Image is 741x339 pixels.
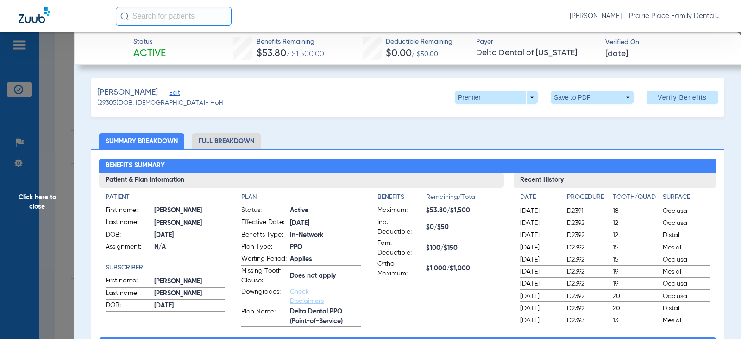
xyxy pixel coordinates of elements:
span: First name: [106,276,151,287]
span: Benefits Remaining [257,37,324,47]
span: [DATE] [520,292,559,301]
span: Occlusal [663,292,710,301]
span: [DATE] [520,267,559,276]
span: Active [290,206,361,216]
span: $100/$150 [426,243,497,253]
h3: Recent History [514,173,716,188]
span: N/A [154,243,226,252]
span: Payer [476,37,597,47]
span: Occlusal [663,255,710,264]
span: Ind. Deductible: [377,217,423,237]
span: / $1,500.00 [286,51,324,58]
span: Delta Dental PPO (Point-of-Service) [290,307,361,326]
h4: Subscriber [106,263,226,273]
span: $0/$50 [426,223,497,232]
span: Plan Type: [241,242,287,253]
span: $0.00 [386,49,412,58]
li: Summary Breakdown [99,133,184,149]
span: Active [133,47,166,60]
li: Full Breakdown [192,133,261,149]
app-breakdown-title: Date [520,192,559,205]
span: D2392 [567,255,609,264]
h4: Date [520,192,559,202]
h4: Procedure [567,192,609,202]
span: 13 [613,316,659,325]
span: Maximum: [377,205,423,217]
span: Mesial [663,267,710,276]
span: [PERSON_NAME] [154,277,226,287]
span: In-Network [290,230,361,240]
span: 15 [613,243,659,252]
span: 12 [613,230,659,240]
span: [DATE] [520,230,559,240]
input: Search for patients [116,7,232,26]
span: 12 [613,218,659,228]
span: 19 [613,279,659,288]
span: Downgrades: [241,287,287,306]
app-breakdown-title: Surface [663,192,710,205]
span: D2392 [567,279,609,288]
app-breakdown-title: Procedure [567,192,609,205]
span: Verify Benefits [658,94,707,101]
span: [DATE] [520,206,559,216]
button: Verify Benefits [647,91,718,104]
img: Search Icon [120,12,129,20]
span: [PERSON_NAME] [97,87,158,98]
span: Mesial [663,243,710,252]
span: [DATE] [520,316,559,325]
span: Applies [290,255,361,264]
app-breakdown-title: Tooth/Quad [613,192,659,205]
span: Missing Tooth Clause: [241,266,287,286]
span: DOB: [106,301,151,312]
span: First name: [106,205,151,217]
span: [PERSON_NAME] [154,289,226,299]
span: Assignment: [106,242,151,253]
span: [DATE] [605,48,628,60]
span: (29305) DOB: [DEMOGRAPHIC_DATA] - HoH [97,98,223,108]
span: / $50.00 [412,51,438,58]
span: D2392 [567,218,609,228]
span: [DATE] [520,255,559,264]
span: Deductible Remaining [386,37,452,47]
span: Last name: [106,288,151,300]
span: Distal [663,230,710,240]
span: [DATE] [154,301,226,311]
app-breakdown-title: Benefits [377,192,426,205]
span: D2392 [567,292,609,301]
button: Premier [455,91,538,104]
span: D2393 [567,316,609,325]
span: 20 [613,304,659,313]
span: D2392 [567,267,609,276]
span: Occlusal [663,206,710,216]
span: 15 [613,255,659,264]
h2: Benefits Summary [99,159,716,173]
span: Verified On [605,38,726,47]
span: Remaining/Total [426,192,497,205]
span: Plan Name: [241,307,287,326]
h4: Plan [241,192,361,202]
span: D2391 [567,206,609,216]
span: [PERSON_NAME] - Prairie Place Family Dental [570,12,722,21]
span: D2392 [567,230,609,240]
span: D2392 [567,304,609,313]
a: Check Disclaimers [290,288,324,304]
span: $53.80 [257,49,286,58]
span: 20 [613,292,659,301]
span: $1,000/$1,000 [426,264,497,274]
span: $53.80/$1,500 [426,206,497,216]
h4: Surface [663,192,710,202]
h4: Benefits [377,192,426,202]
span: Effective Date: [241,217,287,229]
span: D2392 [567,243,609,252]
span: Mesial [663,316,710,325]
span: DOB: [106,230,151,241]
span: Fam. Deductible: [377,238,423,258]
span: PPO [290,243,361,252]
span: [DATE] [290,218,361,228]
span: [DATE] [154,230,226,240]
img: Zuub Logo [19,7,50,23]
span: Edit [170,90,178,98]
span: Occlusal [663,279,710,288]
